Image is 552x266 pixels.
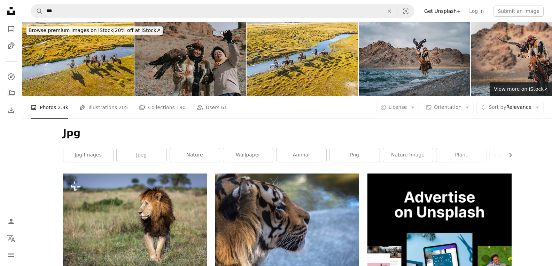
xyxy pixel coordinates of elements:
a: a lion walking across a grass covered field [63,218,207,224]
span: Relevance [489,104,531,111]
span: Sort by [489,104,506,110]
a: jpg images [63,148,113,162]
a: Log in / Sign up [4,215,18,228]
span: 190 [176,104,186,111]
form: Find visuals sitewide [31,4,414,18]
span: View more on iStock ↗ [494,86,548,92]
a: Collections [4,87,18,100]
a: lightroom preset [490,148,539,162]
img: Asian Female Tourist Taking Selfie with Kazakh Eagle Hunter and Golden Eagle in Mountain Landscape [134,22,246,96]
span: 61 [221,104,227,111]
a: Photos [4,22,18,36]
a: wallpaper [223,148,273,162]
button: Orientation [422,102,474,113]
a: Explore [4,70,18,84]
a: Collections 190 [139,96,186,119]
h1: Jpg [63,127,512,139]
span: Orientation [434,104,461,110]
a: plant [436,148,486,162]
span: Browse premium images on iStock | [29,27,115,33]
button: Search Unsplash [31,5,43,18]
button: Visual search [397,5,414,18]
button: Menu [4,248,18,262]
img: group of Kazakh eagle hunters riding horses along river Bayan Olgii, West Mongolia [247,22,358,96]
button: Language [4,231,18,245]
a: Illustrations [4,39,18,53]
button: License [376,102,419,113]
button: Clear [382,5,397,18]
a: Browse premium images on iStock|20% off at iStock↗ [22,22,167,39]
a: Download History [4,103,18,117]
button: Submit an image [493,6,544,17]
a: nature image [383,148,433,162]
a: animal [277,148,326,162]
a: jpeg [117,148,166,162]
a: Users 61 [197,96,227,119]
img: Kazakh Eagle Hunter on Horseback with Golden Eagle in Flight, Riding Through Water, Mongolia [359,22,470,96]
a: View more on iStock↗ [490,82,552,96]
button: scroll list to the right [504,148,512,162]
span: 205 [119,104,128,111]
a: nature [170,148,220,162]
span: License [389,104,407,110]
button: Sort byRelevance [476,102,544,113]
a: png [330,148,380,162]
img: group of Kazakh eagle hunters riding horses in Bayan Olgii, West Mongolia [22,22,134,96]
a: brown tiger close-up photo [215,218,359,224]
a: Illustrations 205 [79,96,128,119]
span: 20% off at iStock ↗ [29,27,161,33]
a: Log in [465,6,488,17]
a: Get Unsplash+ [420,6,465,17]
